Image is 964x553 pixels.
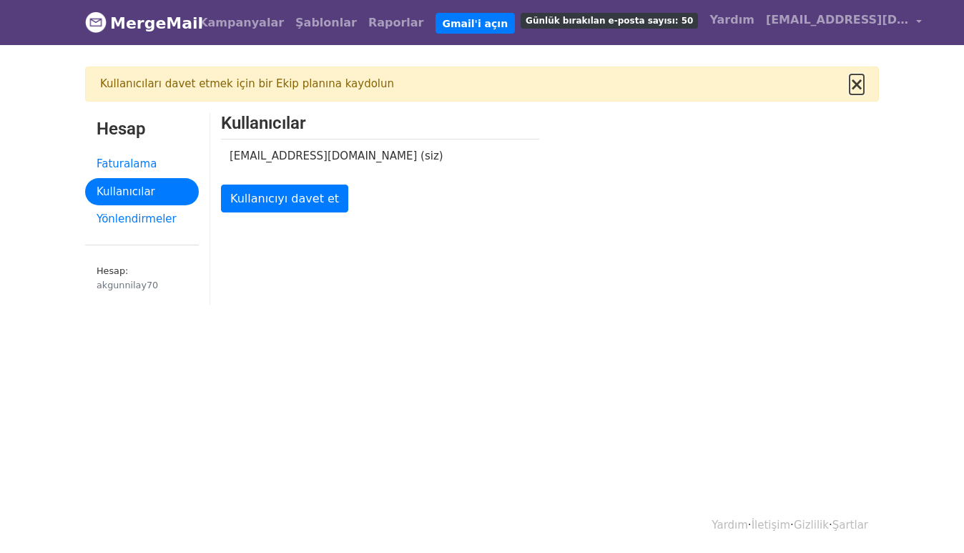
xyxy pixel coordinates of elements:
[85,11,107,33] img: MergeMail logosu
[230,192,339,205] font: Kullanıcıyı davet et
[832,519,868,532] a: Şartlar
[515,6,704,34] a: Günlük bırakılan e-posta sayısı: 50
[85,205,199,233] a: Yönlendirmeler
[97,157,157,170] font: Faturalama
[85,150,199,178] a: Faturalama
[363,9,430,37] a: Raporlar
[794,519,829,532] a: Gizlilik
[97,265,128,276] font: Hesap:
[790,519,794,532] font: ·
[85,178,199,206] a: Kullanıcılar
[230,150,443,162] font: [EMAIL_ADDRESS][DOMAIN_NAME] (siz)
[110,14,203,32] font: MergeMail
[443,17,508,29] font: Gmail'i açın
[221,185,348,212] a: Kullanıcıyı davet et
[892,484,964,553] div: Sohbet Aracı
[709,13,754,26] font: Yardım
[97,119,146,139] font: Hesap
[97,185,155,198] font: Kullanıcılar
[97,280,158,290] font: akgunnilay70
[295,16,357,29] font: Şablonlar
[97,212,177,225] font: Yönlendirmeler
[829,519,832,532] font: ·
[85,8,182,38] a: MergeMail
[752,519,790,532] a: İletişim
[748,519,752,532] font: ·
[193,9,290,37] a: Kampanyalar
[100,77,394,90] font: Kullanıcıları davet etmek için bir Ekip planına kaydolun
[368,16,424,29] font: Raporlar
[760,6,928,39] a: [EMAIL_ADDRESS][DOMAIN_NAME]
[850,74,864,94] font: ×
[290,9,363,37] a: Şablonlar
[712,519,748,532] a: Yardım
[526,16,693,26] font: Günlük bırakılan e-posta sayısı: 50
[704,6,759,34] a: Yardım
[436,13,516,34] a: Gmail'i açın
[199,16,284,29] font: Kampanyalar
[892,484,964,553] iframe: Chat Widget
[221,113,306,133] font: Kullanıcılar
